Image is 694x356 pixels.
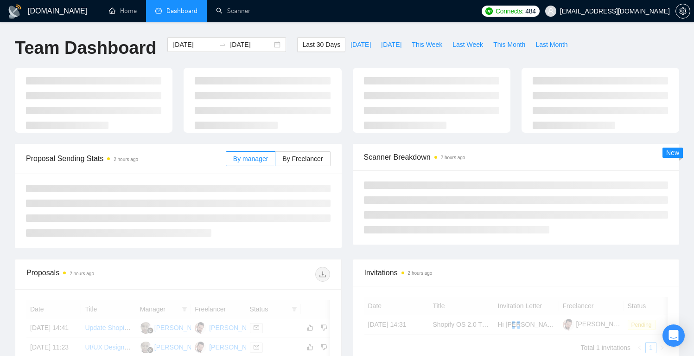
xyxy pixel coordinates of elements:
div: Proposals [26,267,178,282]
span: swap-right [219,41,226,48]
span: This Month [493,39,525,50]
img: upwork-logo.png [485,7,493,15]
span: Last Week [452,39,483,50]
span: By manager [233,155,268,162]
span: Last 30 Days [302,39,340,50]
span: This Week [412,39,442,50]
time: 2 hours ago [114,157,138,162]
span: dashboard [155,7,162,14]
a: homeHome [109,7,137,15]
span: setting [676,7,690,15]
span: Proposal Sending Stats [26,153,226,164]
span: Invitations [364,267,668,278]
button: Last Month [530,37,573,52]
button: Last 30 Days [297,37,345,52]
input: End date [230,39,272,50]
a: searchScanner [216,7,250,15]
span: New [666,149,679,156]
a: setting [675,7,690,15]
button: This Week [407,37,447,52]
span: Scanner Breakdown [364,151,669,163]
time: 2 hours ago [70,271,94,276]
span: 484 [525,6,535,16]
time: 2 hours ago [441,155,465,160]
span: [DATE] [350,39,371,50]
button: [DATE] [376,37,407,52]
button: Last Week [447,37,488,52]
input: Start date [173,39,215,50]
span: to [219,41,226,48]
span: Dashboard [166,7,197,15]
span: Connects: [496,6,523,16]
h1: Team Dashboard [15,37,156,59]
span: Last Month [535,39,567,50]
div: Open Intercom Messenger [662,324,685,347]
time: 2 hours ago [408,271,433,276]
button: [DATE] [345,37,376,52]
img: logo [7,4,22,19]
span: By Freelancer [282,155,323,162]
button: setting [675,4,690,19]
button: This Month [488,37,530,52]
span: user [548,8,554,14]
span: [DATE] [381,39,401,50]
